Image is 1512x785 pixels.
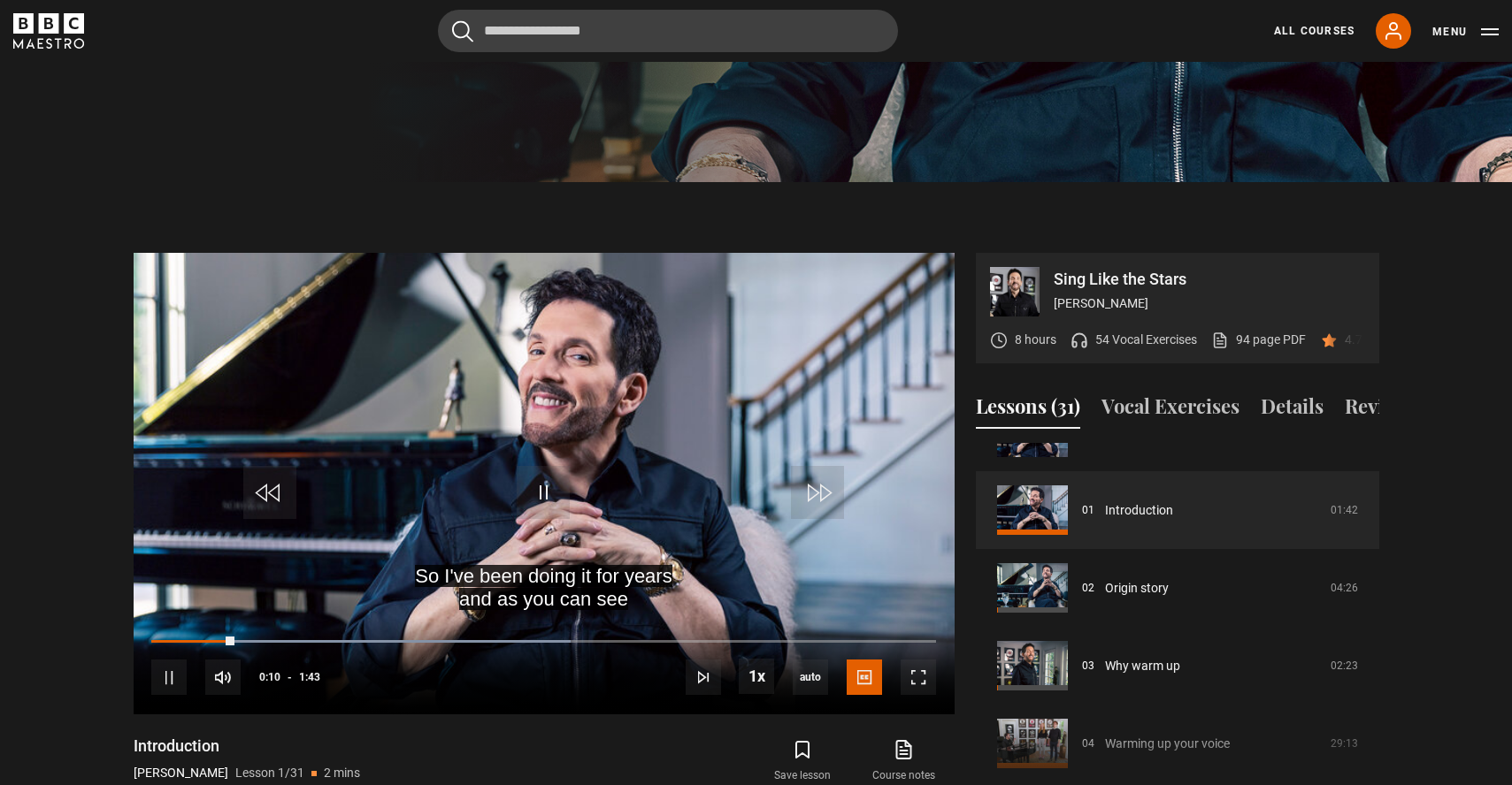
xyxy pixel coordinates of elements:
a: 94 page PDF [1211,331,1306,349]
button: Next Lesson [686,659,721,695]
input: Search [438,10,898,52]
button: Mute [205,659,241,695]
span: 0:10 [259,661,280,693]
button: Toggle navigation [1432,23,1499,41]
button: Vocal Exercises [1101,392,1240,429]
p: 2 mins [324,764,360,782]
span: 1:43 [299,661,320,693]
p: Sing Like the Stars [1054,271,1365,287]
a: Origin story [1105,579,1169,598]
a: Why warm up [1105,657,1180,675]
button: Playback Rate [739,659,774,694]
h1: Introduction [134,735,360,757]
p: 8 hours [1015,331,1056,349]
a: All Courses [1274,23,1355,39]
p: 54 Vocal Exercises [1095,331,1197,349]
span: - [288,671,292,683]
video-js: Video Player [134,253,955,714]
p: [PERSON_NAME] [1054,294,1365,313]
button: Lessons (31) [976,392,1080,429]
div: Current quality: 720p [793,659,828,695]
p: Lesson 1/31 [235,764,304,782]
button: Captions [847,659,882,695]
span: auto [793,659,828,695]
button: Pause [151,659,187,695]
p: [PERSON_NAME] [134,764,228,782]
button: Submit the search query [452,20,473,42]
button: Reviews (60) [1345,392,1455,429]
button: Fullscreen [901,659,936,695]
button: Details [1261,392,1324,429]
div: Progress Bar [151,640,935,644]
a: Introduction [1105,501,1173,520]
svg: BBC Maestro [13,13,84,49]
